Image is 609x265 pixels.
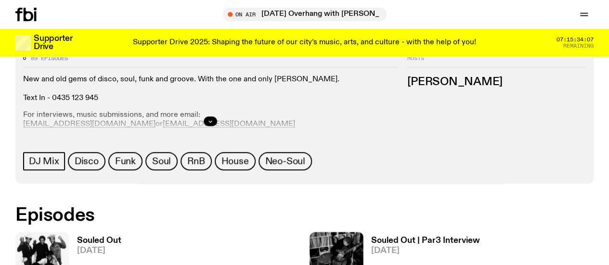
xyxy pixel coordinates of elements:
span: House [221,156,249,166]
p: New and old gems of disco, soul, funk and groove. With the one and only [PERSON_NAME]. Text In - ... [23,75,398,103]
p: Supporter Drive 2025: Shaping the future of our city’s music, arts, and culture - with the help o... [133,38,476,47]
a: Disco [68,152,105,170]
a: Neo-Soul [259,152,312,170]
span: 89 episodes [31,56,68,61]
span: Neo-Soul [265,156,305,166]
span: Funk [115,156,136,166]
span: 07:15:34:07 [557,37,594,42]
span: DJ Mix [29,156,59,166]
a: Soul [145,152,178,170]
span: RnB [187,156,205,166]
span: Remaining [563,43,594,49]
h3: Souled Out [77,237,121,245]
button: On Air[DATE] Overhang with [PERSON_NAME] [223,8,387,21]
h2: Hosts [407,56,586,67]
a: House [215,152,256,170]
a: Funk [108,152,143,170]
span: [DATE] [371,247,480,255]
h3: Supporter Drive [34,35,72,51]
h3: Souled Out | Par3 Interview [371,237,480,245]
span: Soul [152,156,171,166]
span: Disco [75,156,99,166]
h3: [PERSON_NAME] [407,77,586,88]
a: DJ Mix [23,152,65,170]
h2: Episodes [15,207,398,224]
span: [DATE] [77,247,121,255]
a: RnB [181,152,211,170]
